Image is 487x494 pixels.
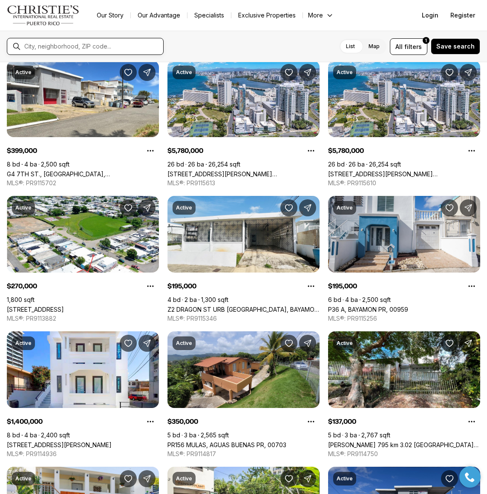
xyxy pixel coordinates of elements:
[417,7,444,24] button: Login
[441,470,458,487] button: Save Property: AVE HERMANOS DAVILA SAN FERNANDO
[337,204,353,211] p: Active
[15,204,32,211] p: Active
[463,142,480,159] button: Property options
[280,64,297,81] button: Save Property: 51 MUÑOZ RIVERA AVE, CORNER LOS ROSALES, LAS PALMERAS ST
[337,340,353,347] p: Active
[176,69,192,76] p: Active
[303,413,320,430] button: Property options
[138,470,156,487] button: Share Property
[176,475,192,482] p: Active
[15,340,32,347] p: Active
[328,170,480,178] a: 51 MUÑOZ RIVERA AVE, CORNER LOS ROSALES, LAS PALMERAS ST, SAN JUAN PR, 00901
[395,42,403,51] span: All
[460,199,477,216] button: Share Property
[441,335,458,352] button: Save Property: Carr 795 km 3.02 RIO CAÑAS WARD
[7,306,64,313] a: Calle 26 S7, CAROLINA PR, 00983
[390,38,427,55] button: Allfilters1
[167,306,320,313] a: Z2 DRAGON ST URB LOMAS VERDES, BAYAMON PR, 00956
[450,12,475,19] span: Register
[339,39,362,54] label: List
[187,9,231,21] a: Specialists
[90,9,130,21] a: Our Story
[120,335,137,352] button: Save Property: 149 CALLE DELBREY
[460,335,477,352] button: Share Property
[299,470,316,487] button: Share Property
[176,204,192,211] p: Active
[431,38,480,55] button: Save search
[142,413,159,430] button: Property options
[337,475,353,482] p: Active
[303,9,339,21] button: More
[142,278,159,295] button: Property options
[337,69,353,76] p: Active
[445,7,480,24] button: Register
[441,199,458,216] button: Save Property: P36 A
[120,470,137,487] button: Save Property: 126 MARIA MOZCO
[280,470,297,487] button: Save Property: 17A CALLE INGA
[362,39,386,54] label: Map
[303,142,320,159] button: Property options
[7,170,159,178] a: G4 7TH ST., CASTELLANA GARDENS DEV., CAROLINA PR, 00983
[328,441,480,448] a: Carr 795 km 3.02 RIO CAÑAS WARD, CAGUAS PR, 00725
[441,64,458,81] button: Save Property: 51 MUÑOZ RIVERA AVE, CORNER LOS ROSALES, LAS PALMERAS ST
[463,413,480,430] button: Property options
[422,12,438,19] span: Login
[231,9,303,21] a: Exclusive Properties
[176,340,192,347] p: Active
[299,335,316,352] button: Share Property
[120,64,137,81] button: Save Property: G4 7TH ST., CASTELLANA GARDENS DEV.
[299,199,316,216] button: Share Property
[138,64,156,81] button: Share Property
[7,5,80,26] img: logo
[425,37,427,44] span: 1
[280,199,297,216] button: Save Property: Z2 DRAGON ST URB LOMAS VERDES
[299,64,316,81] button: Share Property
[15,69,32,76] p: Active
[142,142,159,159] button: Property options
[404,42,422,51] span: filters
[167,441,286,448] a: PR156 MULAS, AGUAS BUENAS PR, 00703
[303,278,320,295] button: Property options
[167,170,320,178] a: 51 MUÑOZ RIVERA AVE, CORNER LOS ROSALES, LAS PALMERAS ST, SAN JUAN PR, 00901
[7,441,112,448] a: 149 CALLE DELBREY, SAN JUAN PR, 00911
[463,278,480,295] button: Property options
[120,199,137,216] button: Save Property: Calle 26 S7
[138,199,156,216] button: Share Property
[15,475,32,482] p: Active
[138,335,156,352] button: Share Property
[328,306,408,313] a: P36 A, BAYAMON PR, 00959
[280,335,297,352] button: Save Property: PR156 MULAS
[131,9,187,21] a: Our Advantage
[436,43,475,50] span: Save search
[460,64,477,81] button: Share Property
